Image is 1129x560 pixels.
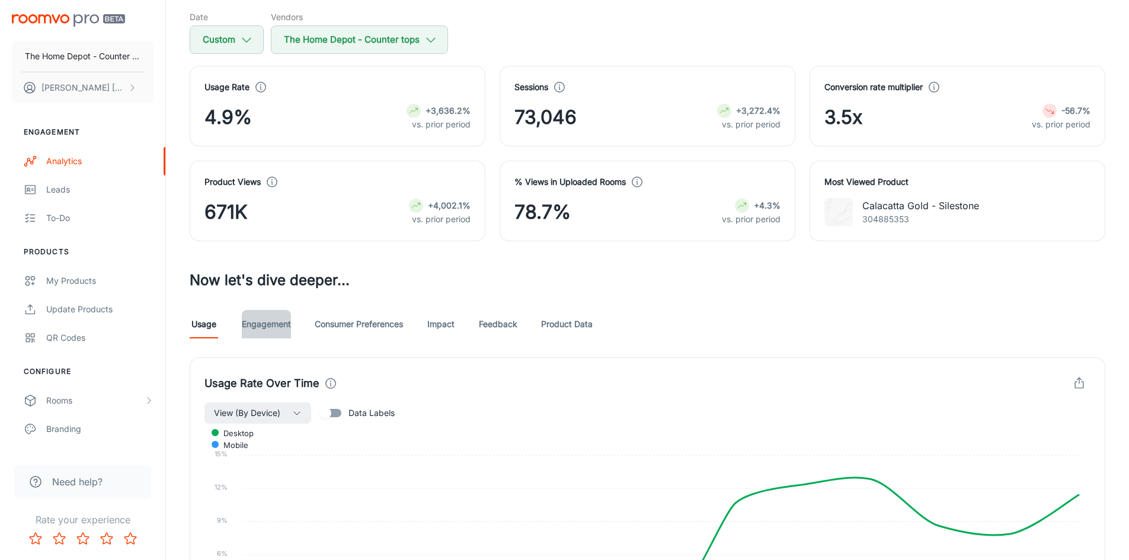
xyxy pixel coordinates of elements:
[717,118,781,131] p: vs. prior period
[862,199,979,213] p: Calacatta Gold - Silestone
[824,81,923,94] h4: Conversion rate multiplier
[71,527,95,551] button: Rate 3 star
[12,14,125,27] img: Roomvo PRO Beta
[46,394,144,407] div: Rooms
[46,331,153,344] div: QR Codes
[407,118,471,131] p: vs. prior period
[217,549,228,558] tspan: 6%
[428,200,471,210] strong: +4,002.1%
[190,25,264,54] button: Custom
[427,310,455,338] a: Impact
[754,200,781,210] strong: +4.3%
[214,406,280,420] span: View (By Device)
[24,527,47,551] button: Rate 1 star
[12,41,153,72] button: The Home Depot - Counter tops
[215,483,228,491] tspan: 12%
[242,310,291,338] a: Engagement
[541,310,593,338] a: Product Data
[315,310,403,338] a: Consumer Preferences
[215,440,248,450] span: mobile
[479,310,517,338] a: Feedback
[215,428,254,439] span: desktop
[409,213,471,226] p: vs. prior period
[1061,105,1090,116] strong: -56.7%
[271,11,448,23] h5: Vendors
[204,103,252,132] span: 4.9%
[426,105,471,116] strong: +3,636.2%
[215,450,228,458] tspan: 15%
[9,513,156,527] p: Rate your experience
[41,81,125,94] p: [PERSON_NAME] [PERSON_NAME]
[190,270,1105,291] h3: Now let's dive deeper...
[514,81,548,94] h4: Sessions
[736,105,781,116] strong: +3,272.4%
[46,183,153,196] div: Leads
[514,198,571,226] span: 78.7%
[862,213,979,226] p: 304885353
[46,451,153,464] div: Texts
[204,175,261,188] h4: Product Views
[46,303,153,316] div: Update Products
[52,475,103,489] span: Need help?
[12,72,153,103] button: [PERSON_NAME] [PERSON_NAME]
[95,527,119,551] button: Rate 4 star
[1032,118,1090,131] p: vs. prior period
[204,402,311,424] button: View (By Device)
[190,310,218,338] a: Usage
[514,103,577,132] span: 73,046
[25,50,140,63] p: The Home Depot - Counter tops
[47,527,71,551] button: Rate 2 star
[46,274,153,287] div: My Products
[119,527,142,551] button: Rate 5 star
[824,175,1090,188] h4: Most Viewed Product
[204,81,250,94] h4: Usage Rate
[824,103,862,132] span: 3.5x
[722,213,781,226] p: vs. prior period
[46,155,153,168] div: Analytics
[46,212,153,225] div: To-do
[824,198,853,226] img: Calacatta Gold - Silestone
[190,11,264,23] h5: Date
[514,175,626,188] h4: % Views in Uploaded Rooms
[271,25,448,54] button: The Home Depot - Counter tops
[204,375,319,392] h4: Usage Rate Over Time
[204,198,248,226] span: 671K
[46,423,153,436] div: Branding
[348,407,395,420] span: Data Labels
[217,516,228,524] tspan: 9%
